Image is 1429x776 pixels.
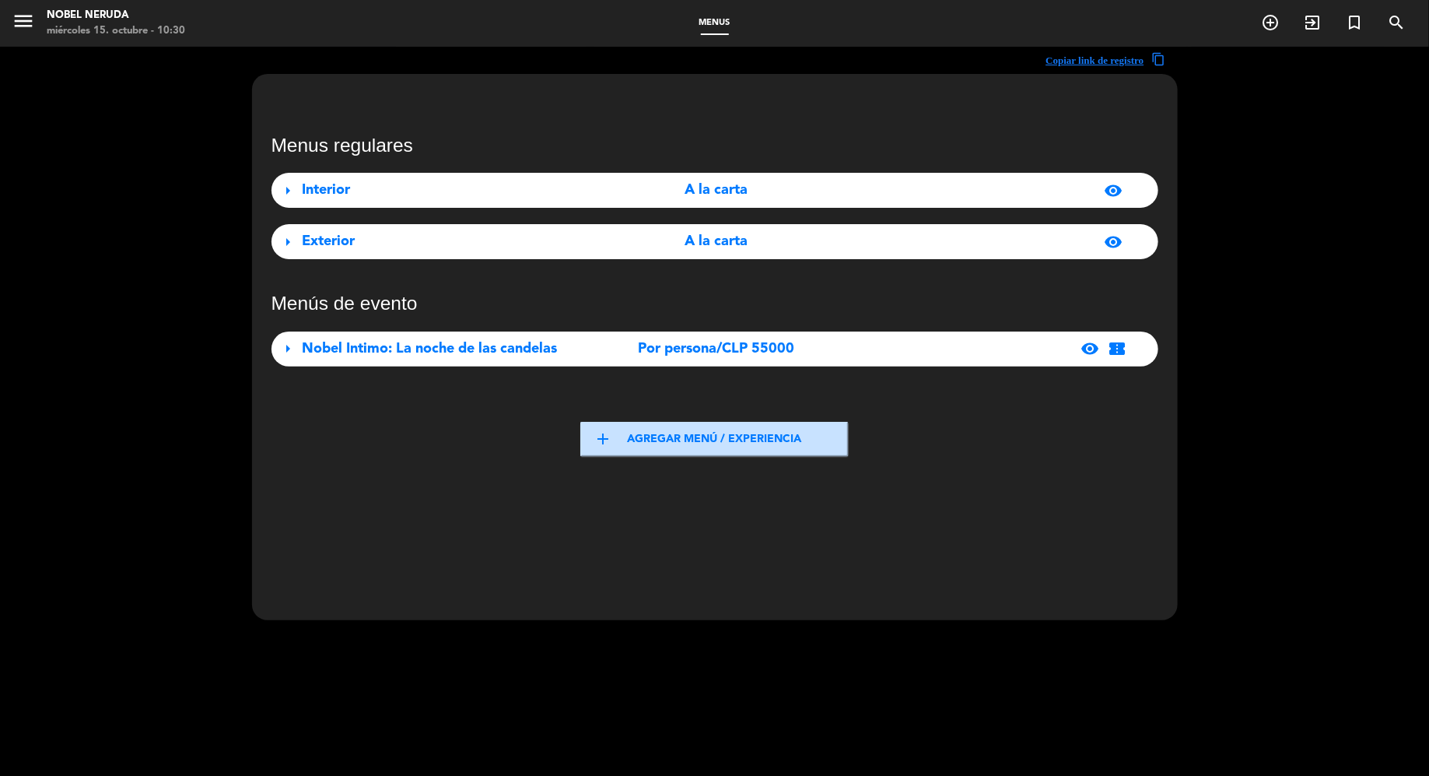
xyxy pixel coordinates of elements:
span: Menus [692,19,738,27]
span: Copiar link de registro [1045,52,1144,68]
span: content_copy [1152,52,1166,68]
span: visibility [1081,339,1099,358]
span: confirmation_number [1108,339,1126,358]
i: menu [12,9,35,33]
div: Nobel Neruda [47,8,185,23]
div: miércoles 15. octubre - 10:30 [47,23,185,39]
span: Nobel Intimo: La noche de las candelas [303,342,558,356]
i: add_circle_outline [1261,13,1280,32]
span: arrow_right [279,233,298,251]
span: arrow_right [279,181,298,200]
i: search [1387,13,1406,32]
i: exit_to_app [1303,13,1322,32]
h3: Menús de evento [271,292,1158,314]
span: A la carta [685,179,748,202]
span: visibility [1104,233,1123,251]
span: Exterior [303,234,355,248]
button: addAgregar menú / experiencia [580,422,849,457]
span: add [594,430,612,448]
span: A la carta [685,230,748,253]
h3: Menus regulares [271,134,1158,156]
span: Interior [303,183,351,197]
button: menu [12,9,35,38]
i: turned_in_not [1345,13,1364,32]
span: Por persona/CLP 55000 [639,338,795,360]
span: arrow_right [279,339,298,358]
span: visibility [1104,181,1123,200]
